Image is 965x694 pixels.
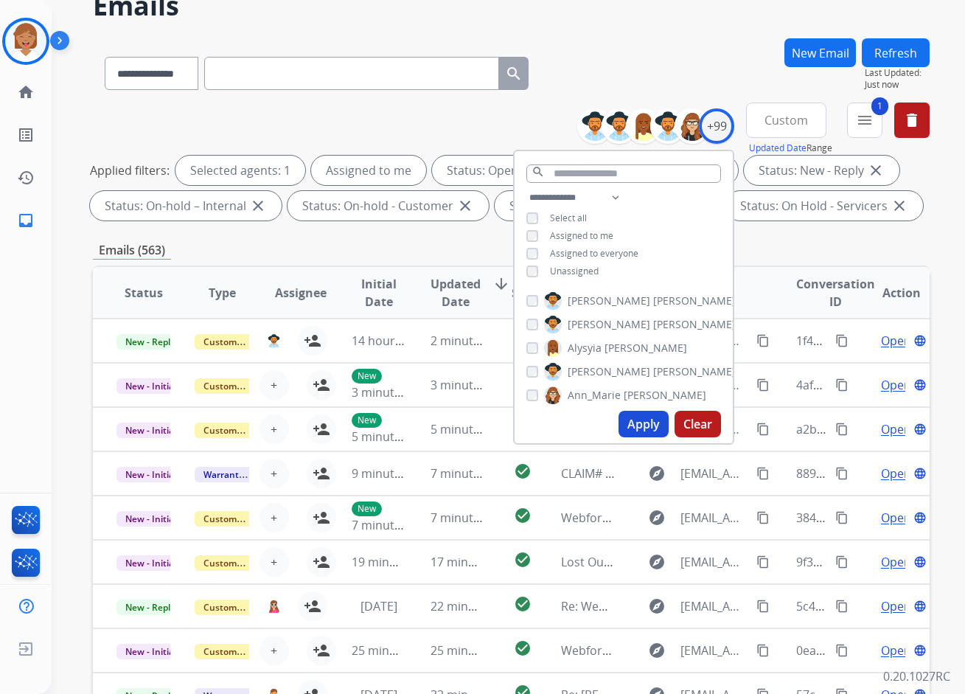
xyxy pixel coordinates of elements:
mat-icon: person_add [304,597,321,615]
mat-icon: content_copy [835,334,849,347]
span: Customer Support [195,555,290,571]
span: Open [881,376,911,394]
span: Customer Support [195,644,290,659]
div: Selected agents: 1 [175,156,305,185]
span: 5 minutes ago [431,421,509,437]
span: + [271,465,277,482]
span: Open [881,597,911,615]
mat-icon: check_circle [514,595,532,613]
mat-icon: explore [648,465,666,482]
span: 19 minutes ago [352,554,437,570]
span: Customer Support [195,600,290,615]
span: Type [209,284,236,302]
span: Customer Support [195,334,290,350]
span: [PERSON_NAME] [624,388,706,403]
mat-icon: close [249,197,267,215]
mat-icon: content_copy [756,467,770,480]
span: Lost Oura ring [561,554,641,570]
span: Select all [550,212,587,224]
div: Status: On Hold - Servicers [725,191,923,221]
mat-icon: content_copy [835,467,849,480]
button: 1 [847,103,882,138]
p: New [352,369,382,384]
span: + [271,376,277,394]
span: Re: Webform from [EMAIL_ADDRESS][DOMAIN_NAME] on [DATE] [561,598,915,614]
mat-icon: person_add [313,553,330,571]
mat-icon: inbox [17,212,35,229]
span: 7 minutes ago [431,465,509,482]
mat-icon: check_circle [514,551,532,569]
mat-icon: close [867,162,885,179]
mat-icon: person_add [313,465,330,482]
mat-icon: content_copy [756,555,770,569]
mat-icon: list_alt [17,126,35,144]
button: Clear [675,411,721,437]
span: Last Updated: [865,67,930,79]
mat-icon: language [913,555,927,569]
mat-icon: content_copy [835,378,849,392]
button: + [259,459,289,488]
mat-icon: explore [648,553,666,571]
mat-icon: language [913,467,927,480]
mat-icon: person_add [313,376,330,394]
mat-icon: search [532,165,545,178]
span: 2 minutes ago [431,333,509,349]
span: [PERSON_NAME] [653,294,736,308]
mat-icon: language [913,378,927,392]
span: [EMAIL_ADDRESS][DOMAIN_NAME] [680,465,748,482]
mat-icon: content_copy [756,511,770,524]
mat-icon: arrow_downward [492,275,510,293]
span: Range [749,142,832,154]
mat-icon: person_add [304,332,321,350]
button: + [259,636,289,665]
button: Apply [619,411,669,437]
span: Customer Support [195,423,290,438]
button: + [259,370,289,400]
span: New - Initial [116,511,185,527]
button: New Email [784,38,856,67]
span: Assigned to me [550,229,613,242]
span: Ann_Marie [568,388,621,403]
div: +99 [699,108,734,144]
span: SLA [512,284,533,302]
mat-icon: language [913,511,927,524]
mat-icon: content_copy [756,644,770,657]
span: Open [881,642,911,659]
mat-icon: explore [648,509,666,527]
mat-icon: content_copy [756,423,770,436]
span: Open [881,465,911,482]
span: Assigned to everyone [550,247,638,260]
span: Conversation ID [796,275,875,310]
span: 14 hours ago [352,333,425,349]
mat-icon: content_copy [756,378,770,392]
img: agent-avatar [268,334,280,347]
mat-icon: content_copy [835,555,849,569]
span: [EMAIL_ADDRESS][DOMAIN_NAME] [680,597,748,615]
mat-icon: content_copy [835,600,849,613]
span: 17 minutes ago [431,554,516,570]
span: Unassigned [550,265,599,277]
span: 7 minutes ago [431,510,509,526]
span: New - Initial [116,644,185,659]
mat-icon: content_copy [756,600,770,613]
span: Open [881,420,911,438]
span: 3 minutes ago [352,384,431,400]
span: [DATE] [360,598,397,614]
span: 25 minutes ago [352,642,437,659]
span: [PERSON_NAME] [568,294,650,308]
span: Open [881,332,911,350]
span: [EMAIL_ADDRESS][DOMAIN_NAME] [680,509,748,527]
button: Updated Date [749,142,807,154]
div: Status: Open - All [432,156,576,185]
mat-icon: search [505,65,523,83]
span: + [271,553,277,571]
p: Emails (563) [93,241,171,260]
button: + [259,503,289,532]
mat-icon: content_copy [835,423,849,436]
span: Customer Support [195,378,290,394]
span: + [271,509,277,527]
mat-icon: content_copy [756,334,770,347]
mat-icon: menu [856,111,874,129]
button: Refresh [862,38,930,67]
mat-icon: delete [903,111,921,129]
